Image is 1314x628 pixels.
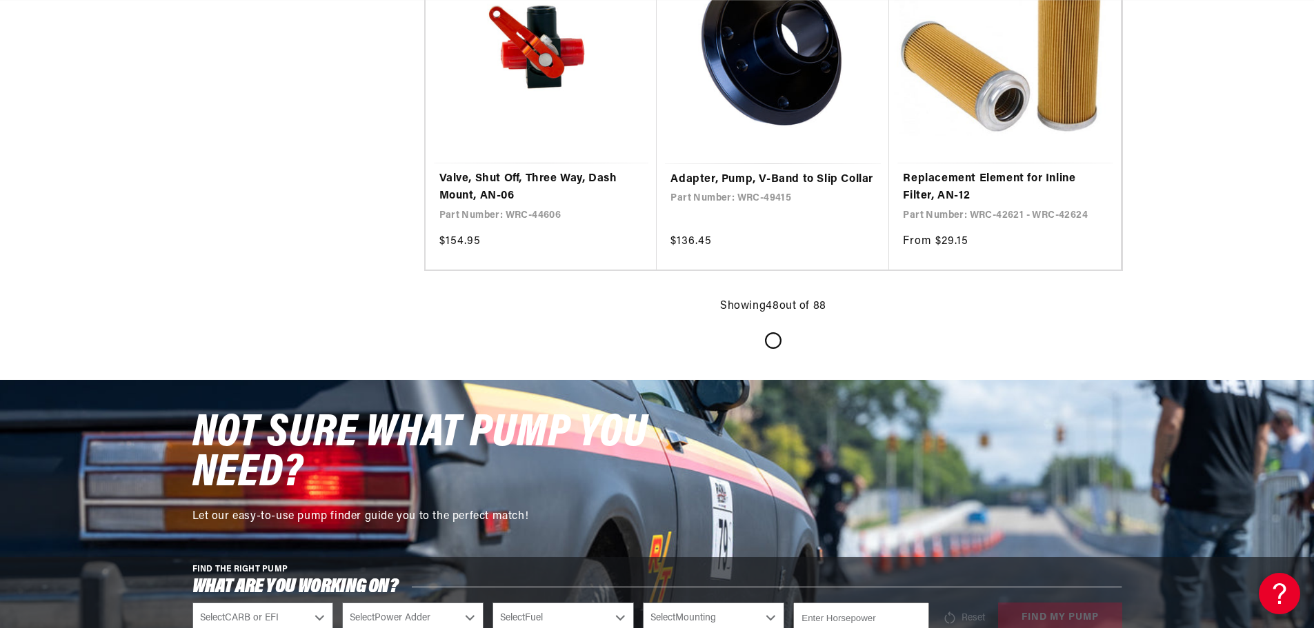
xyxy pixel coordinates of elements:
[903,170,1107,205] a: Replacement Element for Inline Filter, AN-12
[670,171,875,189] a: Adapter, Pump, V-Band to Slip Collar
[439,170,644,205] a: Valve, Shut Off, Three Way, Dash Mount, AN-06
[766,301,779,312] span: 48
[192,508,661,526] p: Let our easy-to-use pump finder guide you to the perfect match!
[192,578,399,596] span: What are you working on?
[192,411,648,497] span: NOT SURE WHAT PUMP YOU NEED?
[192,565,288,574] span: FIND THE RIGHT PUMP
[720,298,826,316] p: Showing out of 88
